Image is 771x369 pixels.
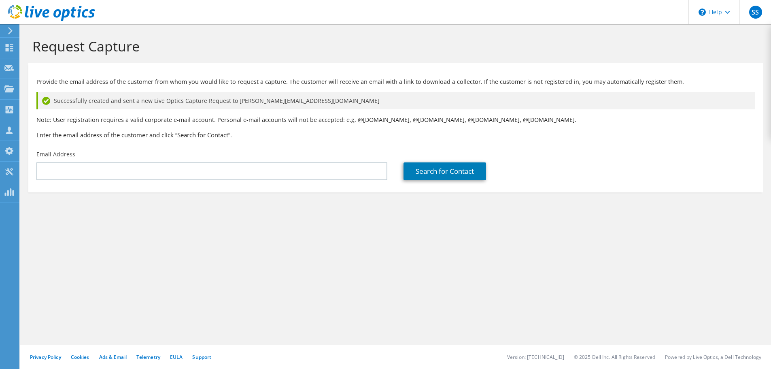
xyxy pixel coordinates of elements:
a: Privacy Policy [30,354,61,360]
p: Note: User registration requires a valid corporate e-mail account. Personal e-mail accounts will ... [36,115,755,124]
a: Telemetry [136,354,160,360]
label: Email Address [36,150,75,158]
h1: Request Capture [32,38,755,55]
a: EULA [170,354,183,360]
span: SS [749,6,762,19]
svg: \n [699,9,706,16]
a: Support [192,354,211,360]
a: Search for Contact [404,162,486,180]
span: Successfully created and sent a new Live Optics Capture Request to [PERSON_NAME][EMAIL_ADDRESS][D... [54,96,380,105]
li: © 2025 Dell Inc. All Rights Reserved [574,354,655,360]
li: Powered by Live Optics, a Dell Technology [665,354,761,360]
a: Cookies [71,354,89,360]
h3: Enter the email address of the customer and click “Search for Contact”. [36,130,755,139]
li: Version: [TECHNICAL_ID] [507,354,564,360]
p: Provide the email address of the customer from whom you would like to request a capture. The cust... [36,77,755,86]
a: Ads & Email [99,354,127,360]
